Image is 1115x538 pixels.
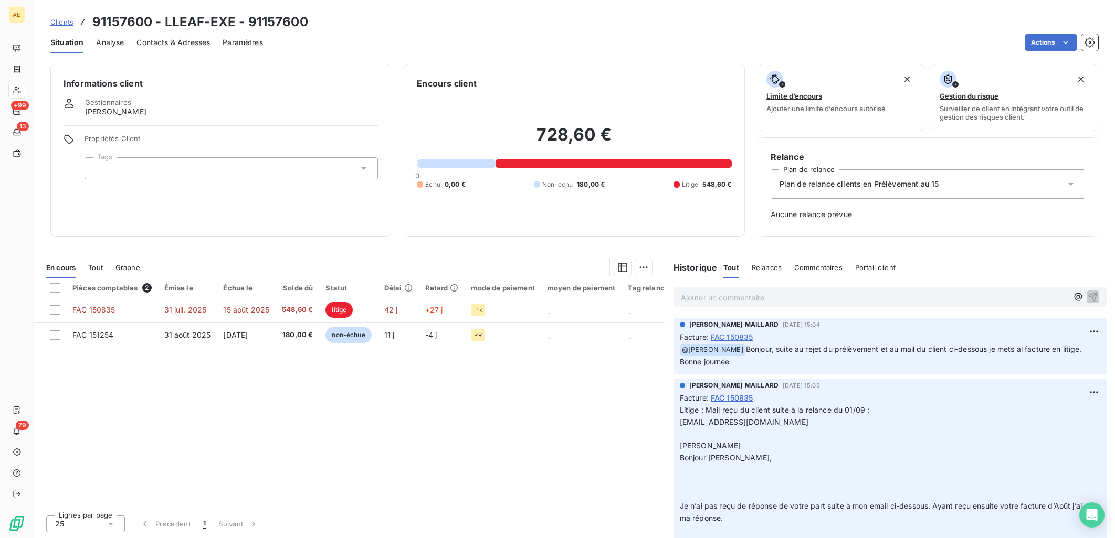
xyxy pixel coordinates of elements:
[680,331,709,342] span: Facture :
[548,284,616,292] div: moyen de paiement
[133,513,197,535] button: Précédent
[50,37,83,48] span: Situation
[548,305,551,314] span: _
[282,330,313,340] span: 180,00 €
[1079,502,1105,528] div: Open Intercom Messenger
[11,101,29,110] span: +99
[282,284,313,292] div: Solde dû
[417,77,477,90] h6: Encours client
[628,284,681,292] div: Tag relance
[766,92,822,100] span: Limite d’encours
[93,164,102,173] input: Ajouter une valeur
[96,37,124,48] span: Analyse
[417,124,731,156] h2: 728,60 €
[136,37,210,48] span: Contacts & Adresses
[384,305,398,314] span: 42 j
[72,283,152,293] div: Pièces comptables
[682,180,699,189] span: Litige
[1025,34,1077,51] button: Actions
[223,305,269,314] span: 15 août 2025
[384,330,395,339] span: 11 j
[325,327,371,343] span: non-échue
[702,180,731,189] span: 548,60 €
[425,305,443,314] span: +27 j
[223,37,263,48] span: Paramètres
[212,513,265,535] button: Suivant
[711,331,753,342] span: FAC 150835
[471,284,534,292] div: mode de paiement
[8,6,25,23] div: AE
[783,382,820,389] span: [DATE] 15:03
[384,284,413,292] div: Délai
[223,330,248,339] span: [DATE]
[665,261,718,274] h6: Historique
[771,150,1085,163] h6: Relance
[64,77,378,90] h6: Informations client
[72,330,114,339] span: FAC 151254
[680,344,745,356] span: @ [PERSON_NAME]
[50,17,73,27] a: Clients
[758,64,925,131] button: Limite d’encoursAjouter une limite d’encours autorisé
[931,64,1098,131] button: Gestion du risqueSurveiller ce client en intégrant votre outil de gestion des risques client.
[115,263,140,272] span: Graphe
[8,515,25,532] img: Logo LeanPay
[680,392,709,403] span: Facture :
[16,421,29,430] span: 79
[197,513,212,535] button: 1
[771,209,1085,220] span: Aucune relance prévue
[577,180,605,189] span: 180,00 €
[445,180,466,189] span: 0,00 €
[723,263,739,272] span: Tout
[85,106,146,117] span: [PERSON_NAME]
[474,307,481,313] span: PR
[628,305,631,314] span: _
[474,332,481,338] span: PR
[940,104,1089,121] span: Surveiller ce client en intégrant votre outil de gestion des risques client.
[628,330,631,339] span: _
[689,381,779,390] span: [PERSON_NAME] MAILLARD
[548,330,551,339] span: _
[164,330,211,339] span: 31 août 2025
[711,392,753,403] span: FAC 150835
[425,330,437,339] span: -4 j
[855,263,896,272] span: Portail client
[425,284,459,292] div: Retard
[85,98,131,106] span: Gestionnaires
[689,320,779,329] span: [PERSON_NAME] MAILLARD
[325,302,353,318] span: litige
[164,305,207,314] span: 31 juil. 2025
[50,18,73,26] span: Clients
[85,134,378,149] span: Propriétés Client
[415,171,419,180] span: 0
[425,180,440,189] span: Échu
[783,321,820,328] span: [DATE] 15:04
[17,122,29,131] span: 13
[223,284,269,292] div: Échue le
[940,92,998,100] span: Gestion du risque
[325,284,371,292] div: Statut
[164,284,211,292] div: Émise le
[542,180,573,189] span: Non-échu
[794,263,843,272] span: Commentaires
[766,104,886,113] span: Ajouter une limite d’encours autorisé
[203,519,206,529] span: 1
[680,345,1084,366] span: Bonjour, suite au rejet du prélèvement et au mail du client ci-dessous je mets al facture en liti...
[780,179,939,189] span: Plan de relance clients en Prélèvement au 15
[88,263,103,272] span: Tout
[72,305,115,314] span: FAC 150835
[55,519,64,529] span: 25
[282,305,313,315] span: 548,60 €
[92,13,308,31] h3: 91157600 - LLEAF-EXE - 91157600
[752,263,782,272] span: Relances
[142,283,152,293] span: 2
[46,263,76,272] span: En cours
